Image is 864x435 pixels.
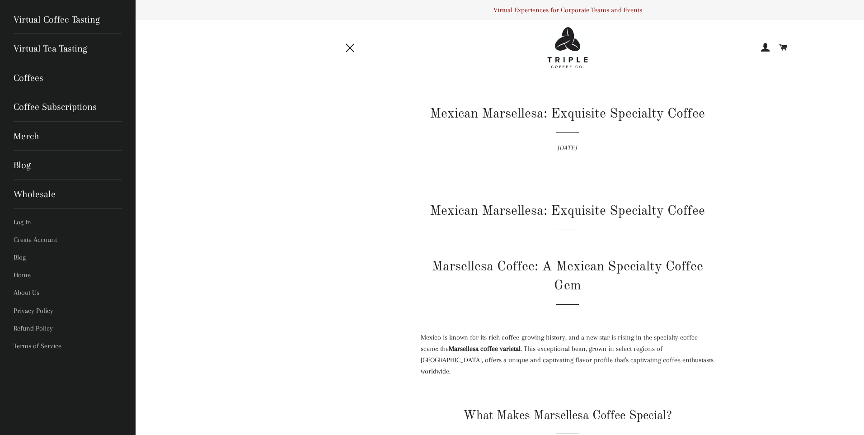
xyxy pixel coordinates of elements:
h1: Marsellesa Coffee: A Mexican Specialty Coffee Gem [421,257,714,305]
a: Create Account [7,231,129,249]
h1: Mexican Marsellesa: Exquisite Specialty Coffee [382,104,753,123]
a: Home [7,266,129,284]
a: Virtual Coffee Tasting [7,5,129,34]
a: Blog [7,151,129,180]
strong: Marsellesa coffee varietal [449,345,521,353]
h1: Mexican Marsellesa: Exquisite Specialty Coffee [421,202,714,230]
img: Triple Coffee Co - Logo [547,27,588,68]
a: Blog [7,249,129,266]
a: Terms of Service [7,337,129,355]
a: About Us [7,284,129,302]
h2: What Makes Marsellesa Coffee Special? [421,407,714,434]
a: Coffees [7,63,129,92]
a: Coffee Subscriptions [7,92,129,121]
a: Log In [7,213,129,231]
a: Refund Policy [7,320,129,337]
a: Merch [7,122,129,151]
a: Privacy Policy [7,302,129,320]
a: Virtual Tea Tasting [7,34,129,63]
time: [DATE] [558,144,577,152]
a: Wholesale [7,180,129,208]
p: Mexico is known for its rich coffee-growing history, and a new star is rising in the specialty co... [421,332,714,377]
